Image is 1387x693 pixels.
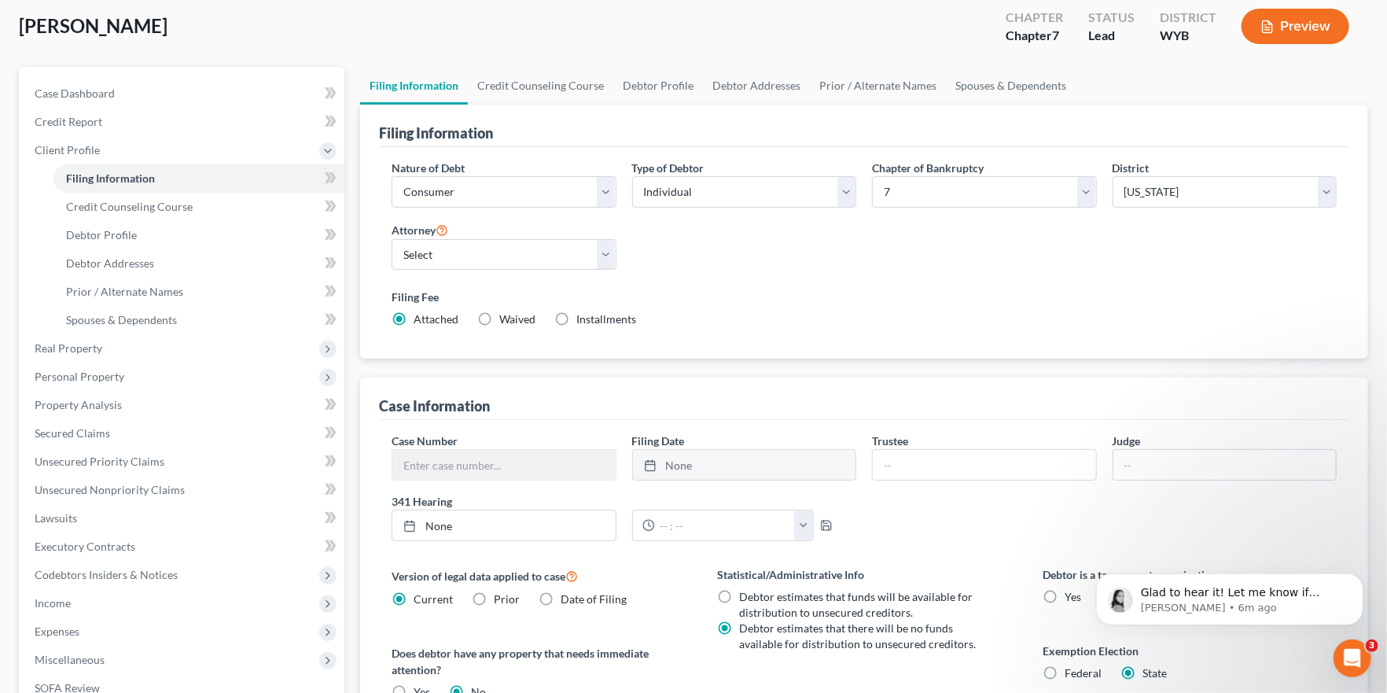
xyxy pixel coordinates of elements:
[35,455,164,468] span: Unsecured Priority Claims
[655,511,796,540] input: -- : --
[66,171,155,185] span: Filing Information
[1142,666,1167,680] span: State
[468,67,613,105] a: Credit Counseling Course
[561,592,627,606] span: Date of Filing
[1043,643,1337,659] label: Exemption Election
[1065,666,1102,680] span: Federal
[810,67,946,105] a: Prior / Alternate Names
[1065,590,1081,603] span: Yes
[1088,9,1135,27] div: Status
[379,123,493,142] div: Filing Information
[1052,28,1059,42] span: 7
[1006,27,1063,45] div: Chapter
[1113,160,1150,176] label: District
[739,621,976,651] span: Debtor estimates that there will be no funds available for distribution to unsecured creditors.
[35,483,185,496] span: Unsecured Nonpriority Claims
[1334,640,1371,677] iframe: Intercom live chat
[53,306,344,334] a: Spouses & Dependents
[22,108,344,136] a: Credit Report
[392,450,616,480] input: Enter case number...
[392,645,686,678] label: Does debtor have any property that needs immediate attention?
[717,566,1011,583] label: Statistical/Administrative Info
[392,220,448,239] label: Attorney
[22,504,344,533] a: Lawsuits
[53,278,344,306] a: Prior / Alternate Names
[632,160,705,176] label: Type of Debtor
[872,433,908,449] label: Trustee
[66,200,193,213] span: Credit Counseling Course
[22,476,344,504] a: Unsecured Nonpriority Claims
[35,426,110,440] span: Secured Claims
[392,289,1337,305] label: Filing Fee
[414,312,458,326] span: Attached
[1366,640,1378,652] span: 3
[1160,9,1216,27] div: District
[22,79,344,108] a: Case Dashboard
[53,249,344,278] a: Debtor Addresses
[53,193,344,221] a: Credit Counseling Course
[35,568,178,581] span: Codebtors Insiders & Notices
[35,625,79,638] span: Expenses
[35,370,124,383] span: Personal Property
[613,67,703,105] a: Debtor Profile
[66,285,183,298] span: Prior / Alternate Names
[22,419,344,448] a: Secured Claims
[35,653,105,666] span: Miscellaneous
[703,67,810,105] a: Debtor Addresses
[35,87,115,100] span: Case Dashboard
[873,450,1096,480] input: --
[35,143,100,157] span: Client Profile
[1006,9,1063,27] div: Chapter
[53,164,344,193] a: Filing Information
[1088,27,1135,45] div: Lead
[35,511,77,525] span: Lawsuits
[35,596,71,610] span: Income
[360,67,468,105] a: Filing Information
[499,312,535,326] span: Waived
[53,221,344,249] a: Debtor Profile
[392,160,465,176] label: Nature of Debt
[872,160,984,176] label: Chapter of Bankruptcy
[414,592,453,606] span: Current
[35,115,102,128] span: Credit Report
[22,448,344,476] a: Unsecured Priority Claims
[22,391,344,419] a: Property Analysis
[35,398,122,411] span: Property Analysis
[66,228,137,241] span: Debtor Profile
[632,433,685,449] label: Filing Date
[392,566,686,585] label: Version of legal data applied to case
[1113,450,1337,480] input: --
[35,341,102,355] span: Real Property
[1043,566,1337,583] label: Debtor is a tax exempt organization
[576,312,636,326] span: Installments
[392,511,616,540] a: None
[19,14,167,37] span: [PERSON_NAME]
[379,396,490,415] div: Case Information
[35,540,135,553] span: Executory Contracts
[1113,433,1141,449] label: Judge
[392,433,458,449] label: Case Number
[494,592,520,606] span: Prior
[1072,540,1387,651] iframe: Intercom notifications message
[384,493,864,510] label: 341 Hearing
[66,256,154,270] span: Debtor Addresses
[22,533,344,561] a: Executory Contracts
[66,313,177,326] span: Spouses & Dependents
[946,67,1076,105] a: Spouses & Dependents
[1160,27,1216,45] div: WYB
[1242,9,1349,44] button: Preview
[739,590,973,619] span: Debtor estimates that funds will be available for distribution to unsecured creditors.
